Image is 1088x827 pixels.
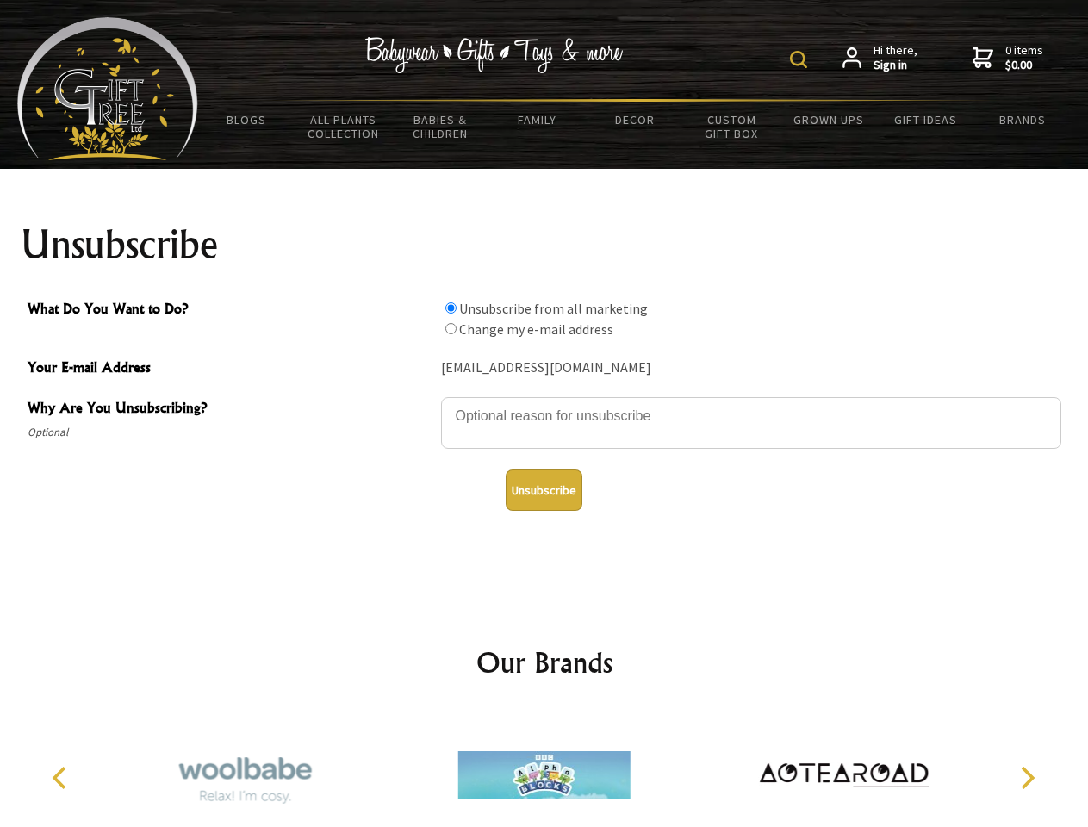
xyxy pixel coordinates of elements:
input: What Do You Want to Do? [445,323,457,334]
button: Previous [43,759,81,797]
div: [EMAIL_ADDRESS][DOMAIN_NAME] [441,355,1061,382]
a: Decor [586,102,683,138]
a: 0 items$0.00 [973,43,1043,73]
a: Babies & Children [392,102,489,152]
button: Next [1008,759,1046,797]
a: Custom Gift Box [683,102,780,152]
strong: Sign in [874,58,917,73]
label: Unsubscribe from all marketing [459,300,648,317]
strong: $0.00 [1005,58,1043,73]
span: Hi there, [874,43,917,73]
h2: Our Brands [34,642,1054,683]
h1: Unsubscribe [21,224,1068,265]
a: Hi there,Sign in [842,43,917,73]
span: What Do You Want to Do? [28,298,432,323]
a: BLOGS [198,102,295,138]
a: Grown Ups [780,102,877,138]
img: Babyware - Gifts - Toys and more... [17,17,198,160]
a: Family [489,102,587,138]
span: Your E-mail Address [28,357,432,382]
button: Unsubscribe [506,469,582,511]
a: Brands [974,102,1072,138]
img: Babywear - Gifts - Toys & more [365,37,624,73]
input: What Do You Want to Do? [445,302,457,314]
span: 0 items [1005,42,1043,73]
img: product search [790,51,807,68]
a: All Plants Collection [295,102,393,152]
a: Gift Ideas [877,102,974,138]
label: Change my e-mail address [459,320,613,338]
span: Optional [28,422,432,443]
textarea: Why Are You Unsubscribing? [441,397,1061,449]
span: Why Are You Unsubscribing? [28,397,432,422]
